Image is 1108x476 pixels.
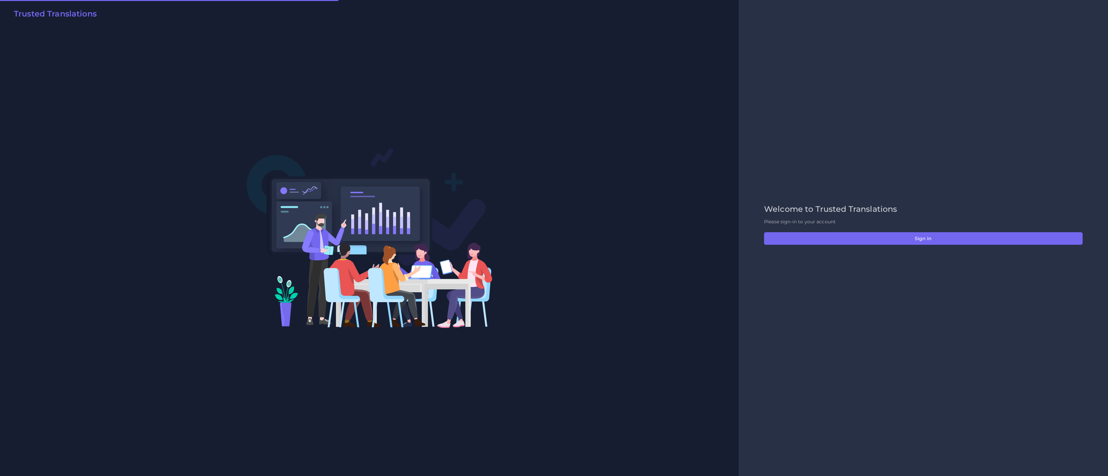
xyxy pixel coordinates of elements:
p: Please sign-in to your account [764,218,1083,225]
h2: Welcome to Trusted Translations [764,205,1083,214]
h2: Trusted Translations [14,9,97,19]
img: Login V2 [246,148,493,328]
a: Trusted Translations [9,9,97,21]
button: Sign in [764,232,1083,245]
